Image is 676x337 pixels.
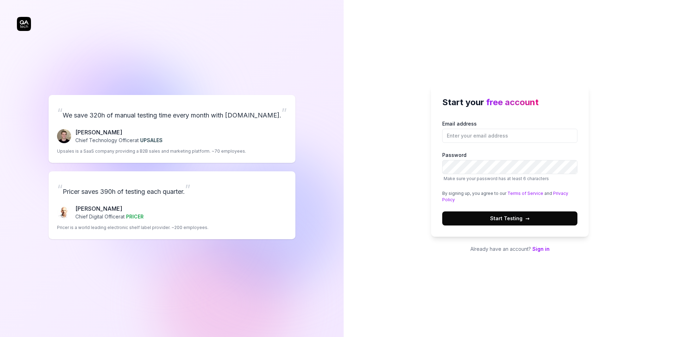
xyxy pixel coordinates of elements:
label: Email address [442,120,577,143]
p: We save 320h of manual testing time every month with [DOMAIN_NAME]. [57,103,287,122]
div: By signing up, you agree to our and [442,190,577,203]
p: [PERSON_NAME] [75,128,163,136]
span: “ [57,105,63,121]
span: ” [185,182,190,197]
a: Sign in [532,246,550,252]
span: → [525,215,530,222]
h2: Start your [442,96,577,109]
a: “We save 320h of manual testing time every month with [DOMAIN_NAME].”Fredrik Seidl[PERSON_NAME]Ch... [49,95,295,163]
p: Upsales is a SaaS company providing a B2B sales and marketing platform. ~70 employees. [57,148,246,154]
img: Chris Chalkitis [57,205,71,220]
span: ” [281,105,287,121]
span: UPSALES [140,137,163,143]
p: Already have an account? [431,245,589,253]
span: Make sure your password has at least 6 characters [444,176,549,181]
input: Email address [442,129,577,143]
span: free account [486,97,539,107]
a: “Pricer saves 390h of testing each quarter.”Chris Chalkitis[PERSON_NAME]Chief Digital Officerat P... [49,171,295,239]
p: Pricer saves 390h of testing each quarter. [57,180,287,199]
img: Fredrik Seidl [57,129,71,143]
span: PRICER [126,214,144,220]
input: PasswordMake sure your password has at least 6 characters [442,160,577,174]
p: Chief Technology Officer at [75,136,163,144]
a: Terms of Service [507,191,543,196]
span: “ [57,182,63,197]
button: Start Testing→ [442,211,577,225]
p: [PERSON_NAME] [75,204,144,213]
span: Start Testing [490,215,530,222]
p: Chief Digital Officer at [75,213,144,220]
a: Privacy Policy [442,191,568,202]
p: Pricer is a world leading electronic shelf label provider. ~200 employees. [57,224,208,231]
label: Password [442,151,577,182]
